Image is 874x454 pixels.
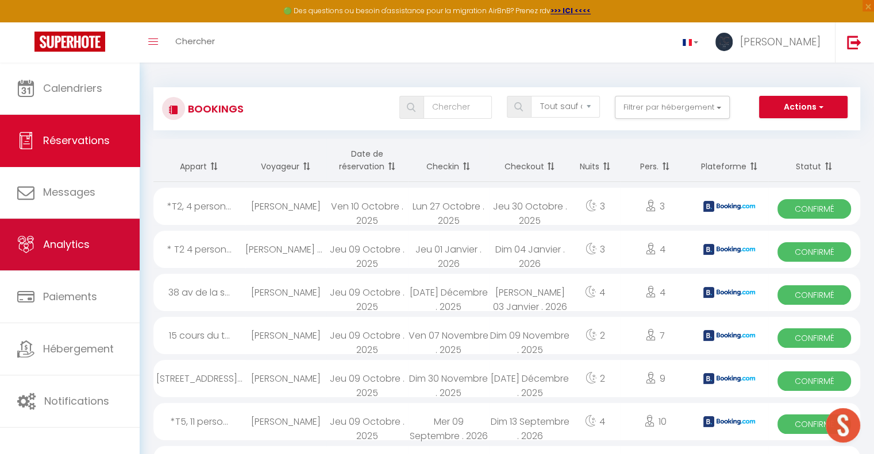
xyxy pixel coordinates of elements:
[43,185,95,199] span: Messages
[759,96,848,119] button: Actions
[740,34,821,49] span: [PERSON_NAME]
[167,22,224,63] a: Chercher
[43,133,110,148] span: Réservations
[34,32,105,52] img: Super Booking
[691,139,768,182] th: Sort by channel
[43,342,114,356] span: Hébergement
[245,139,326,182] th: Sort by guest
[620,139,691,182] th: Sort by people
[489,139,570,182] th: Sort by checkout
[550,6,591,15] a: >>> ICI <<<<
[423,96,492,119] input: Chercher
[408,139,489,182] th: Sort by checkin
[44,394,109,408] span: Notifications
[185,96,244,122] h3: Bookings
[326,139,407,182] th: Sort by booking date
[615,96,730,119] button: Filtrer par hébergement
[826,408,860,443] div: Ouvrir le chat
[571,139,620,182] th: Sort by nights
[43,237,90,251] span: Analytics
[175,35,215,47] span: Chercher
[768,139,860,182] th: Sort by status
[847,35,861,49] img: logout
[43,289,97,304] span: Paiements
[43,81,102,95] span: Calendriers
[153,139,245,182] th: Sort by rentals
[715,33,733,52] img: ...
[707,22,835,63] a: ... [PERSON_NAME]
